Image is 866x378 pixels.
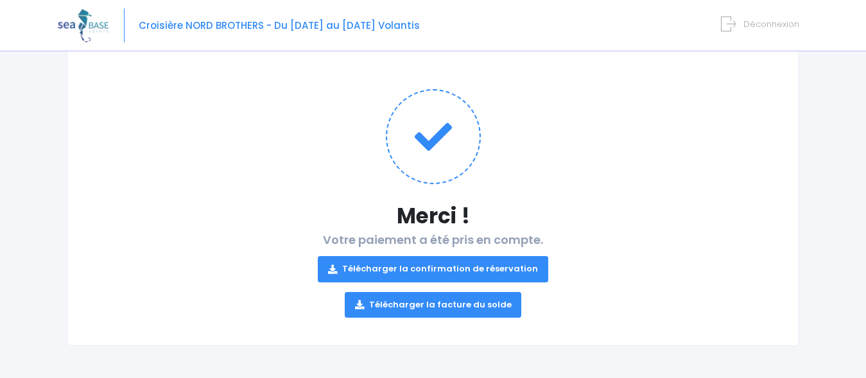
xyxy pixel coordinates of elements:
h1: Merci ! [94,203,772,228]
span: Déconnexion [743,18,799,30]
span: Croisière NORD BROTHERS - Du [DATE] au [DATE] Volantis [139,19,420,32]
a: Télécharger la facture du solde [345,292,522,318]
h2: Votre paiement a été pris en compte. [94,233,772,318]
a: Télécharger la confirmation de réservation [318,256,548,282]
